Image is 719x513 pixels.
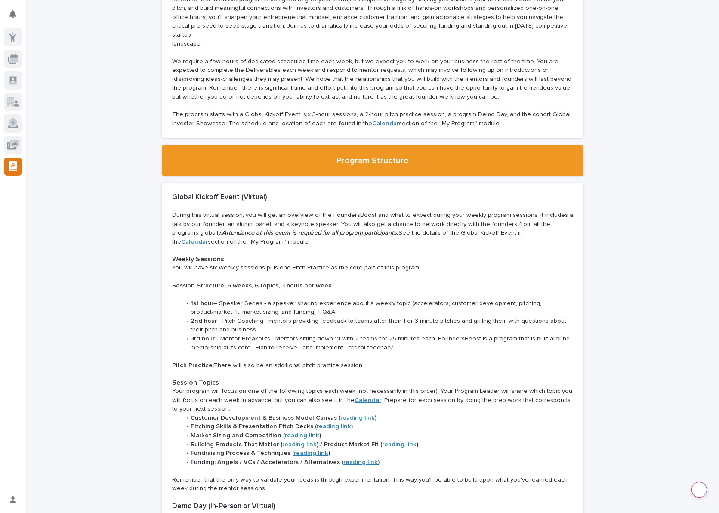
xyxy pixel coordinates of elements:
em: Attendance at this event is required for all program participants. [222,230,398,236]
button: Notifications [4,5,22,23]
li: – Pitch Coaching - mentors providing feedback to teams after their 1 or 3-minute pitches and gril... [181,317,573,334]
strong: ) [319,433,321,439]
strong: Weekly Sessions [172,256,224,263]
a: reading link [340,415,375,421]
p: During this virtual session, you will get an overview of the FoundersBoost and what to expect dur... [172,211,573,246]
a: Calendar [355,397,381,403]
p: landscape. [172,40,573,49]
a: reading link [343,459,378,465]
strong: Session Topics [172,379,219,386]
p: There will also be an additional pitch practice session. [172,361,573,370]
strong: 2nd hour [191,318,217,324]
a: Calendar [372,121,399,127]
a: Calendar [181,239,208,245]
a: reading link [317,423,351,430]
p: We require a few hours of dedicated scheduled time each week, but we expect you to work on your b... [172,57,573,102]
strong: Funding: Angels / VCs / Accelerators / Alternatives ( [191,459,343,465]
p: Your program will focus on one of the following topics each week (not necessarily in this order).... [172,387,573,414]
p: Remember that the only way to validate your ideas is through experimentation. This way you'll be ... [172,476,573,493]
a: reading link [294,450,328,456]
strong: Pitch Practice: [172,362,214,368]
strong: Session Structure: 6 weeks, 6 topics, 3 hours per week [172,283,332,289]
strong: ) [351,423,353,430]
a: reading link [285,433,319,439]
strong: ) [378,459,380,465]
strong: ) / Product Market Fit ( [317,442,382,448]
p: The program starts with a Global Kickoff Event, six 3-hour sessions, a 2-hour pitch practice sess... [172,110,573,128]
li: – Mentor Breakouts - Mentors sitting down 1:1 with 2 teams for 25 minutes each. FoundersBoost is ... [181,334,573,352]
li: – Speaker Series - a speaker sharing experience about a weekly topic (accelerators, customer deve... [181,299,573,317]
strong: Pitching Skills & Presentation Pitch Decks ( [191,423,317,430]
p: You will have six weekly sessions plus one Pitch Practice as the core part of this program. [172,263,573,272]
strong: ) [328,450,330,456]
strong: Demo Day (In-Person or Virtual) [172,503,275,510]
div: Notifications [11,10,22,24]
a: reading link [282,442,317,448]
h2: Program Structure [336,155,409,166]
a: reading link [382,442,417,448]
strong: Building Products That Matter ( [191,442,282,448]
strong: Market Sizing and Competition ( [191,433,285,439]
strong: 3rd hour [191,336,215,342]
strong: ) [417,442,418,448]
strong: 1st hour [191,300,213,306]
strong: ) [375,415,376,421]
strong: Customer Development & Business Model Canvas ( [191,415,340,421]
strong: Global Kickoff Event (Virtual) [172,194,267,201]
strong: Fundraising Process & Techniques ( [191,450,294,456]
